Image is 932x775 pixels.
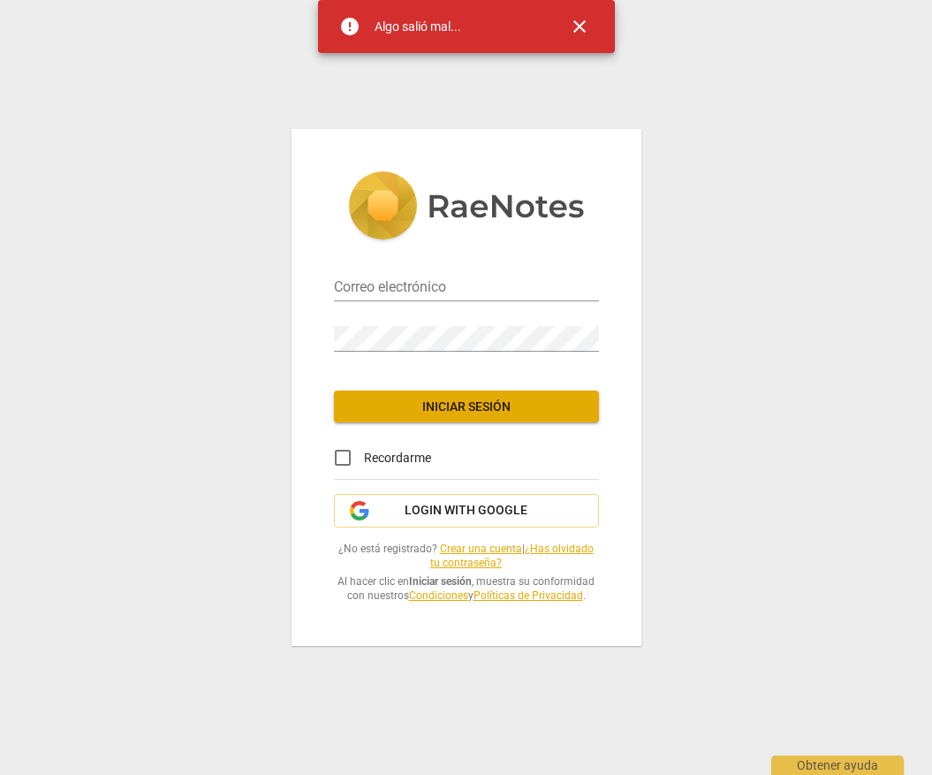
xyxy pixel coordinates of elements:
[409,589,468,602] a: Condiciones
[348,171,585,244] img: 5ac2273c67554f335776073100b6d88f.svg
[440,543,522,555] a: Crear una cuenta
[558,5,601,48] button: Cerrar
[348,399,585,416] span: Iniciar sesión
[364,449,431,467] span: Recordarme
[771,756,904,775] div: Obtener ayuda
[569,16,590,37] span: close
[409,575,472,588] b: Iniciar sesión
[334,391,599,422] button: Iniciar sesión
[334,542,599,571] span: ¿No está registrado? |
[375,18,461,36] div: Algo salió mal...
[405,502,527,520] span: Login with Google
[339,16,360,37] span: error
[334,494,599,528] button: Login with Google
[474,589,583,602] a: Políticas de Privacidad
[334,574,599,604] span: Al hacer clic en , muestra su conformidad con nuestros y .
[430,543,594,570] a: ¿Has olvidado tu contraseña?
